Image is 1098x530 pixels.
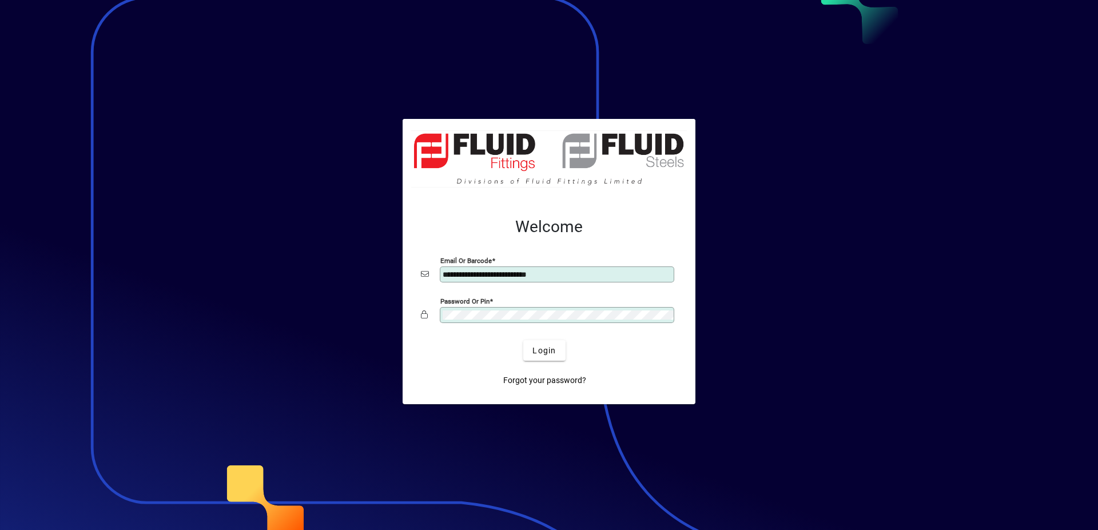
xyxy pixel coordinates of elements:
mat-label: Password or Pin [440,297,490,305]
span: Login [532,345,556,357]
a: Forgot your password? [499,370,591,390]
mat-label: Email or Barcode [440,257,492,265]
button: Login [523,340,565,361]
span: Forgot your password? [503,374,586,386]
h2: Welcome [421,217,677,237]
